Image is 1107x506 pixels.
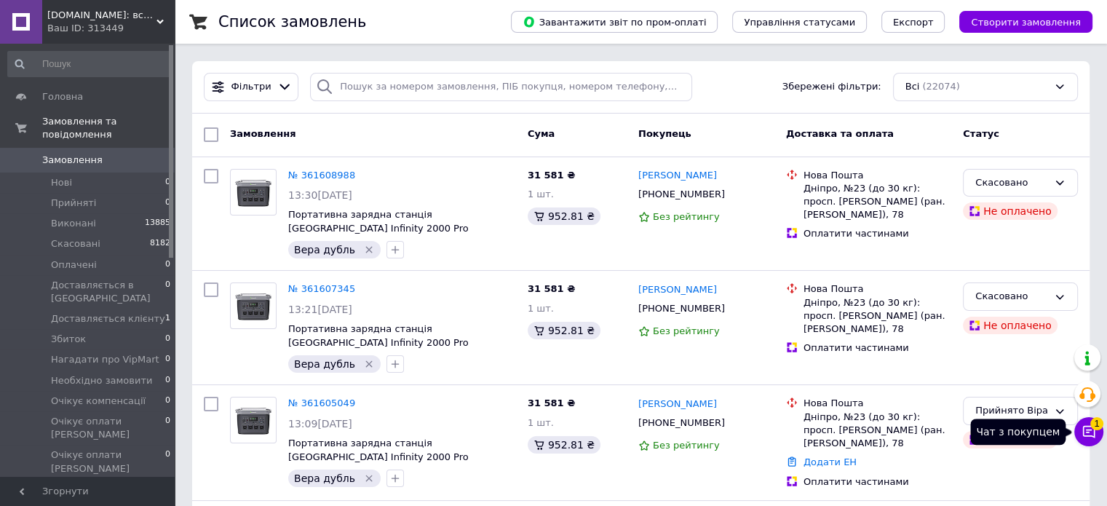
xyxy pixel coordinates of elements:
[51,415,165,441] span: Очікує оплати [PERSON_NAME]
[288,189,352,201] span: 13:30[DATE]
[51,448,165,475] span: Очікує оплати [PERSON_NAME]
[905,80,920,94] span: Всі
[42,154,103,167] span: Замовлення
[165,258,170,272] span: 0
[165,176,170,189] span: 0
[975,175,1048,191] div: Скасовано
[51,279,165,305] span: Доставляється в [GEOGRAPHIC_DATA]
[51,237,100,250] span: Скасовані
[638,398,717,411] a: [PERSON_NAME]
[165,395,170,408] span: 0
[42,115,175,141] span: Замовлення та повідомлення
[922,81,960,92] span: (22074)
[288,304,352,315] span: 13:21[DATE]
[804,341,951,355] div: Оплатити частинами
[51,217,96,230] span: Виконані
[51,258,97,272] span: Оплачені
[804,282,951,296] div: Нова Пошта
[975,403,1048,419] div: Прийнято Віра
[653,325,720,336] span: Без рейтингу
[638,169,717,183] a: [PERSON_NAME]
[363,358,375,370] svg: Видалити мітку
[165,415,170,441] span: 0
[1090,416,1103,430] span: 1
[528,128,555,139] span: Cума
[804,169,951,182] div: Нова Пошта
[7,51,172,77] input: Пошук
[294,244,355,256] span: Вера дубль
[165,312,170,325] span: 1
[638,128,691,139] span: Покупець
[294,473,355,484] span: Вера дубль
[288,438,469,462] a: Портативна зарядна станція [GEOGRAPHIC_DATA] Infinity 2000 Pro
[294,358,355,370] span: Вера дубль
[528,436,600,454] div: 952.81 ₴
[804,296,951,336] div: Дніпро, №23 (до 30 кг): просп. [PERSON_NAME] (ран. [PERSON_NAME]), 78
[230,128,295,139] span: Замовлення
[51,197,96,210] span: Прийняті
[963,317,1057,334] div: Не оплачено
[165,374,170,387] span: 0
[881,11,945,33] button: Експорт
[51,395,146,408] span: Очікує компенсації
[288,209,469,234] a: Портативна зарядна станція [GEOGRAPHIC_DATA] Infinity 2000 Pro
[165,448,170,475] span: 0
[893,17,934,28] span: Експорт
[804,456,857,467] a: Додати ЕН
[528,322,600,339] div: 952.81 ₴
[786,128,894,139] span: Доставка та оплата
[653,211,720,222] span: Без рейтингу
[145,217,170,230] span: 13885
[1074,417,1103,446] button: Чат з покупцем1
[970,419,1066,445] div: Чат з покупцем
[47,22,175,35] div: Ваш ID: 313449
[804,397,951,410] div: Нова Пошта
[51,312,165,325] span: Доставляється клієнту
[528,398,575,408] span: 31 581 ₴
[230,397,277,443] a: Фото товару
[51,353,159,366] span: Нагадати про VipMart
[638,303,725,314] span: [PHONE_NUMBER]
[288,323,469,348] a: Портативна зарядна станція [GEOGRAPHIC_DATA] Infinity 2000 Pro
[231,80,271,94] span: Фільтри
[528,283,575,294] span: 31 581 ₴
[42,90,83,103] span: Головна
[528,303,554,314] span: 1 шт.
[230,169,277,216] a: Фото товару
[165,333,170,346] span: 0
[653,440,720,451] span: Без рейтингу
[363,244,375,256] svg: Видалити мітку
[233,170,274,215] img: Фото товару
[165,279,170,305] span: 0
[47,9,156,22] span: VipMart.com.ua: все для сонячних станцій — інтернет-магазин
[804,227,951,240] div: Оплатити частинами
[528,189,554,199] span: 1 шт.
[528,170,575,181] span: 31 581 ₴
[638,283,717,297] a: [PERSON_NAME]
[732,11,867,33] button: Управління статусами
[804,411,951,451] div: Дніпро, №23 (до 30 кг): просп. [PERSON_NAME] (ран. [PERSON_NAME]), 78
[804,475,951,489] div: Оплатити частинами
[744,17,855,28] span: Управління статусами
[51,333,86,346] span: Збиток
[51,374,152,387] span: Необхідно замовити
[165,353,170,366] span: 0
[523,15,706,28] span: Завантажити звіт по пром-оплаті
[233,398,274,443] img: Фото товару
[971,17,1081,28] span: Створити замовлення
[638,189,725,199] span: [PHONE_NUMBER]
[51,176,72,189] span: Нові
[963,431,1057,448] div: Не оплачено
[288,418,352,430] span: 13:09[DATE]
[945,16,1092,27] a: Створити замовлення
[288,398,355,408] a: № 361605049
[310,73,692,101] input: Пошук за номером замовлення, ПІБ покупця, номером телефону, Email, номером накладної
[165,197,170,210] span: 0
[804,182,951,222] div: Дніпро, №23 (до 30 кг): просп. [PERSON_NAME] (ран. [PERSON_NAME]), 78
[233,283,274,328] img: Фото товару
[959,11,1092,33] button: Створити замовлення
[975,289,1048,304] div: Скасовано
